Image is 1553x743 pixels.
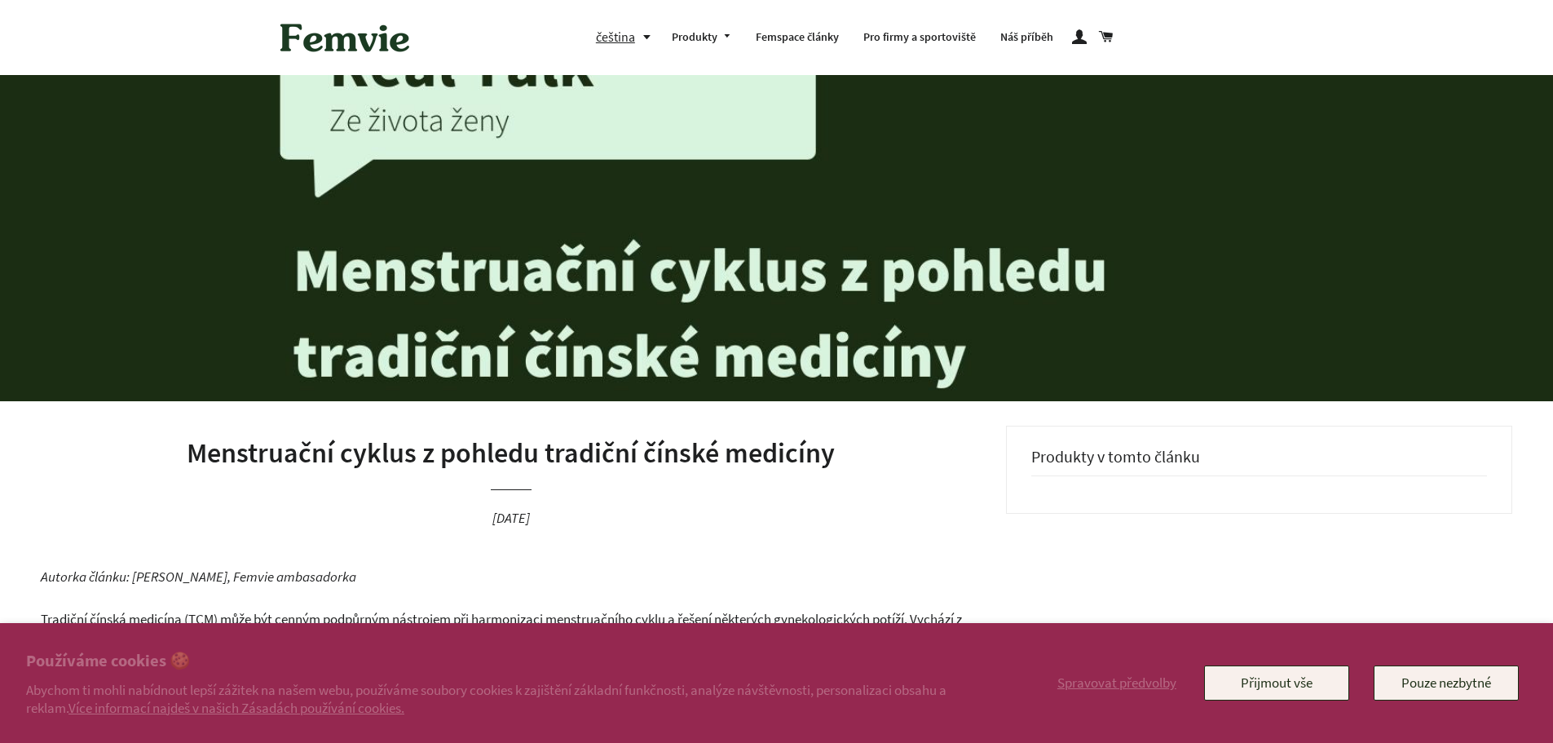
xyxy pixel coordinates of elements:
[1054,666,1180,700] button: Spravovat předvolby
[68,699,404,717] a: Více informací najdeš v našich Zásadách používání cookies.
[26,681,979,717] p: Abychom ti mohli nabídnout lepší zážitek na našem webu, používáme soubory cookies k zajištění zák...
[271,12,418,63] img: Femvie
[743,16,851,59] a: Femspace články
[1057,674,1176,692] span: Spravovat předvolby
[492,509,530,527] time: [DATE]
[41,610,962,650] span: Tradiční čínská medicína (TCM) může být cenným podpůrným nástrojem při harmonizaci menstruačního ...
[988,16,1065,59] a: Náš příběh
[1031,447,1487,476] h3: Produkty v tomto článku
[41,434,982,473] h1: Menstruační cyklus z pohledu tradiční čínské medicíny
[1374,666,1519,700] button: Pouze nezbytné
[41,568,356,586] em: Autorka článku: [PERSON_NAME], Femvie ambasadorka
[851,16,988,59] a: Pro firmy a sportoviště
[1204,666,1349,700] button: Přijmout vše
[26,649,979,673] h2: Používáme cookies 🍪
[660,16,744,59] a: Produkty
[596,26,660,48] button: čeština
